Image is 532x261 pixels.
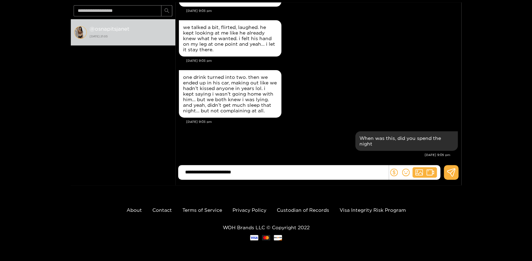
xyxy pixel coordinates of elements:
div: we talked a bit, flirted, laughed. he kept looking at me like he already knew what he wanted. i f... [183,24,277,52]
a: Contact [152,207,172,212]
a: About [127,207,142,212]
div: one drink turned into two. then we ended up in his car, making out like we hadn’t kissed anyone i... [183,74,277,113]
div: When was this, did you spend the night [359,135,454,147]
div: [DATE] 9:03 pm [186,119,458,124]
button: picturevideo-camera [412,167,437,178]
span: video-camera [426,169,434,176]
strong: @ osnapitsjanet [90,26,129,32]
div: Sep. 27, 9:05 pm [355,131,458,151]
a: Terms of Service [182,207,222,212]
div: [DATE] 9:05 pm [179,152,450,157]
a: Visa Integrity Risk Program [340,207,406,212]
button: dollar [389,167,399,178]
button: search [161,5,172,16]
a: Privacy Policy [233,207,266,212]
div: [DATE] 9:03 pm [186,58,458,63]
a: Custodian of Records [277,207,329,212]
span: picture [415,169,423,176]
div: Sep. 27, 9:03 pm [179,20,281,57]
div: [DATE] 9:03 pm [186,8,458,13]
span: search [164,8,169,14]
span: smile [402,169,410,176]
strong: [DATE] 21:05 [90,33,172,39]
img: conversation [74,26,87,39]
span: dollar [390,169,398,176]
div: Sep. 27, 9:03 pm [179,70,281,118]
